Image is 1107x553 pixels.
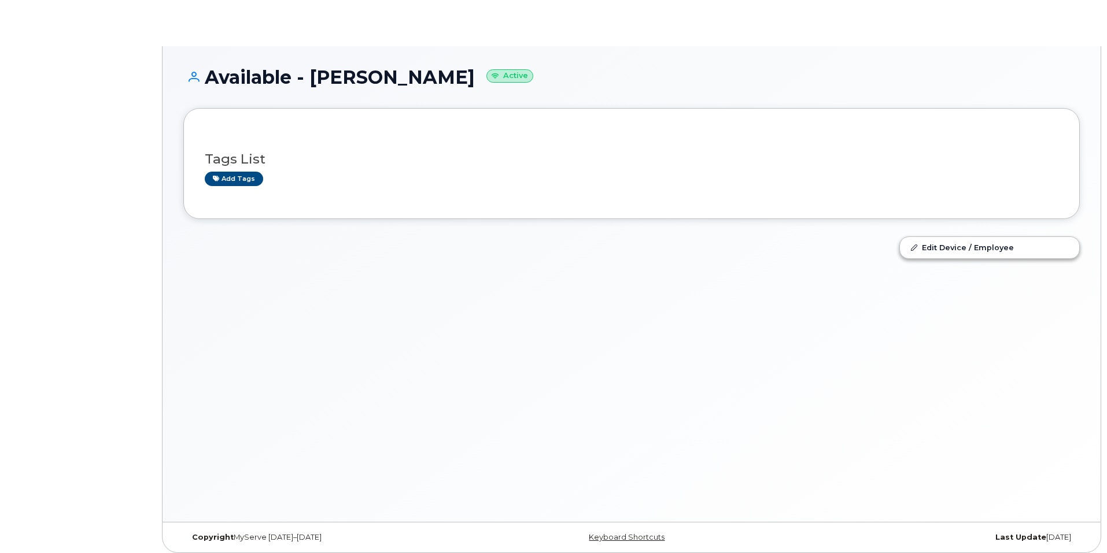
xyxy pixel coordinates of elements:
[781,533,1080,542] div: [DATE]
[192,533,234,541] strong: Copyright
[205,172,263,186] a: Add tags
[995,533,1046,541] strong: Last Update
[900,237,1079,258] a: Edit Device / Employee
[183,67,1080,87] h1: Available - [PERSON_NAME]
[205,152,1058,166] h3: Tags List
[486,69,533,83] small: Active
[183,533,482,542] div: MyServe [DATE]–[DATE]
[589,533,665,541] a: Keyboard Shortcuts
